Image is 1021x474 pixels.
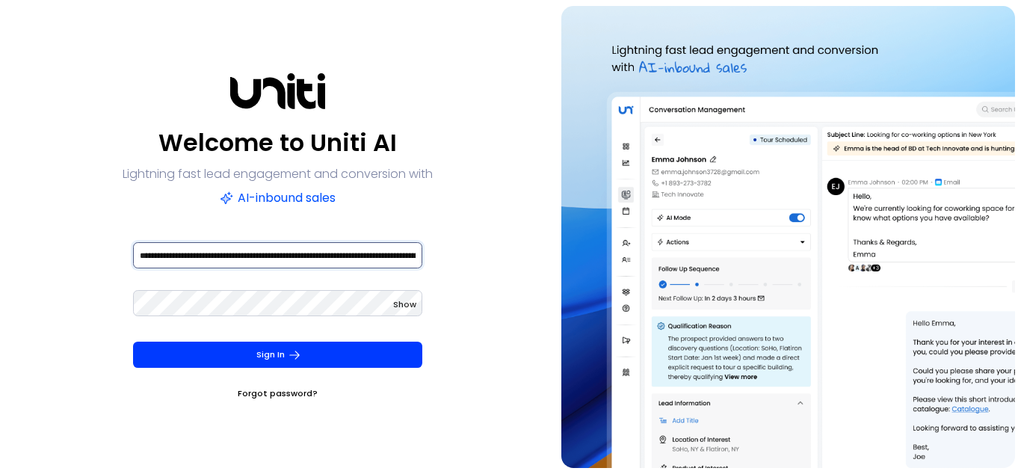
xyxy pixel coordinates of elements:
p: Lightning fast lead engagement and conversion with [123,164,433,185]
a: Forgot password? [238,386,318,401]
span: Show [393,298,416,310]
button: Sign In [133,342,422,368]
p: AI-inbound sales [220,188,336,209]
img: auth-hero.png [561,6,1016,468]
button: Show [393,297,416,312]
p: Welcome to Uniti AI [158,125,397,161]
